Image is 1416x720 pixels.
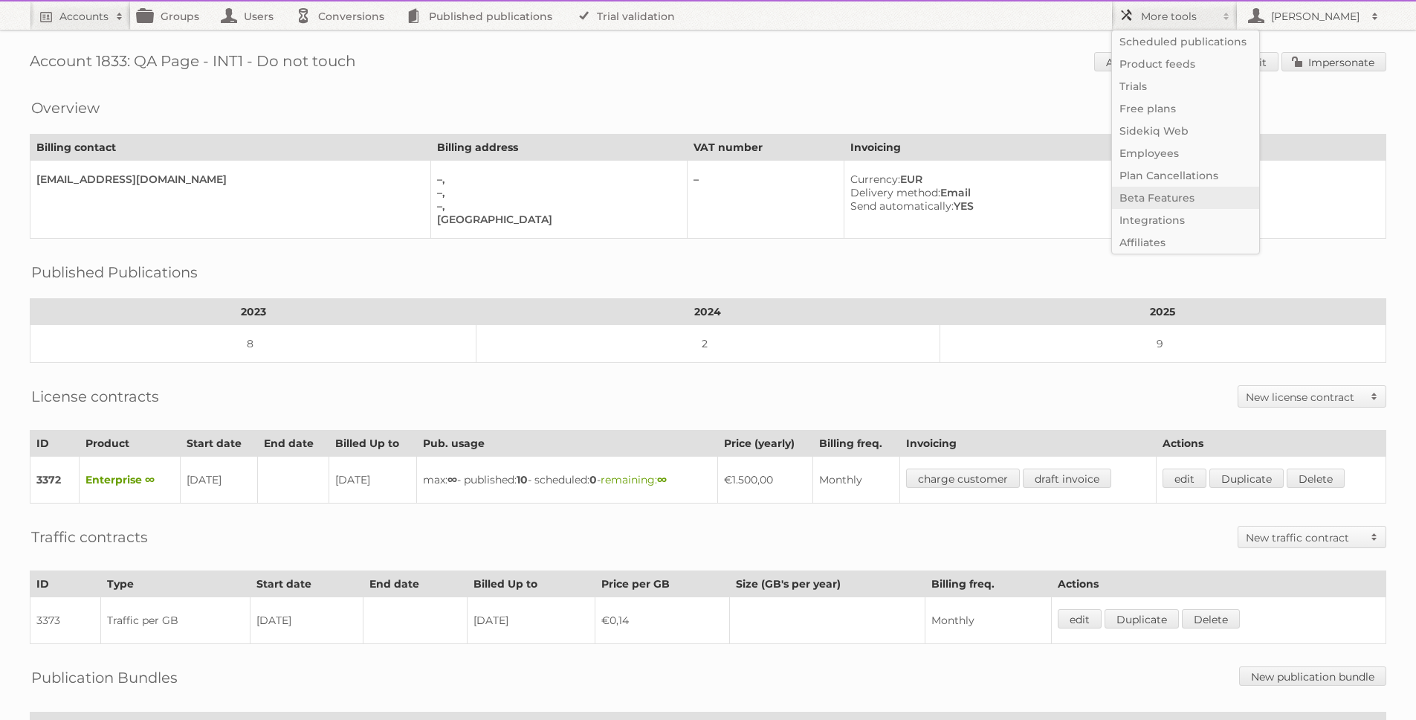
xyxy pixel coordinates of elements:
h2: More tools [1141,9,1215,24]
h2: Traffic contracts [31,526,148,548]
a: Sidekiq Web [1112,120,1259,142]
div: –, [437,199,675,213]
a: Groups [131,1,214,30]
div: EUR [850,173,1104,186]
h2: [PERSON_NAME] [1267,9,1364,24]
a: Delete [1287,469,1345,488]
span: remaining: [601,473,667,486]
h2: Accounts [59,9,109,24]
strong: 10 [517,473,528,486]
div: –, [437,186,675,199]
strong: 0 [589,473,597,486]
th: End date [363,571,468,597]
th: 2025 [940,299,1386,325]
th: Billing freq. [925,571,1052,597]
div: [GEOGRAPHIC_DATA] [437,213,675,226]
th: Price (yearly) [717,431,812,457]
a: edit [1058,609,1102,629]
td: Traffic per GB [100,597,250,644]
th: Price per GB [595,571,730,597]
td: [DATE] [180,457,257,504]
h1: Account 1833: QA Page - INT1 - Do not touch [30,52,1386,74]
td: [DATE] [467,597,595,644]
div: –, [437,173,675,186]
a: Delete [1182,609,1240,629]
th: Product [80,431,180,457]
a: Impersonate [1281,52,1386,71]
strong: ∞ [447,473,457,486]
a: Affiliates [1112,231,1259,254]
a: charge customer [906,469,1020,488]
a: Accounts [30,1,131,30]
th: Type [100,571,250,597]
a: More tools [1111,1,1238,30]
h2: Overview [31,97,100,119]
th: Start date [180,431,257,457]
a: Users [214,1,288,30]
th: Billing contact [30,135,431,161]
th: Actions [1052,571,1386,597]
td: max: - published: - scheduled: - [417,457,717,504]
th: Billed Up to [467,571,595,597]
th: End date [257,431,329,457]
h2: Publication Bundles [31,666,178,689]
td: 8 [30,325,476,363]
td: 2 [476,325,940,363]
th: 2023 [30,299,476,325]
td: 9 [940,325,1386,363]
th: Billed Up to [329,431,417,457]
a: [PERSON_NAME] [1238,1,1386,30]
td: 3373 [30,597,101,644]
th: Actions [1156,431,1386,457]
a: Free plans [1112,97,1259,120]
h2: New traffic contract [1246,530,1363,545]
th: ID [30,571,101,597]
a: edit [1163,469,1206,488]
h2: Published Publications [31,261,198,283]
a: Scheduled publications [1112,30,1259,53]
td: Enterprise ∞ [80,457,180,504]
td: €0,14 [595,597,730,644]
a: Trial validation [567,1,690,30]
a: New traffic contract [1238,527,1386,547]
th: Billing address [430,135,687,161]
th: VAT number [688,135,844,161]
a: Audits [1094,52,1151,71]
a: Product feeds [1112,53,1259,75]
a: Plan Cancellations [1112,164,1259,187]
a: Beta Features [1112,187,1259,209]
div: YES [850,199,1104,213]
td: €1.500,00 [717,457,812,504]
a: Duplicate [1209,469,1284,488]
a: Integrations [1112,209,1259,231]
span: Toggle [1363,527,1386,547]
span: Currency: [850,173,900,186]
td: Monthly [812,457,899,504]
td: Monthly [925,597,1052,644]
a: New license contract [1238,386,1386,407]
div: [EMAIL_ADDRESS][DOMAIN_NAME] [36,173,418,186]
th: Billing freq. [812,431,899,457]
h2: New license contract [1246,390,1363,405]
th: Pub. usage [417,431,717,457]
h2: License contracts [31,385,159,408]
a: Published publications [399,1,567,30]
div: Email [850,186,1104,199]
td: – [688,161,844,239]
span: Send automatically: [850,199,954,213]
td: 3372 [30,457,80,504]
a: Duplicate [1105,609,1179,629]
td: [DATE] [250,597,363,644]
th: Start date [250,571,363,597]
strong: ∞ [657,473,667,486]
th: Invoicing [844,135,1386,161]
th: 2024 [476,299,940,325]
a: Trials [1112,75,1259,97]
td: [DATE] [329,457,417,504]
a: draft invoice [1023,469,1111,488]
span: Toggle [1363,386,1386,407]
a: New publication bundle [1239,666,1386,686]
span: Delivery method: [850,186,940,199]
th: Invoicing [899,431,1156,457]
th: ID [30,431,80,457]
